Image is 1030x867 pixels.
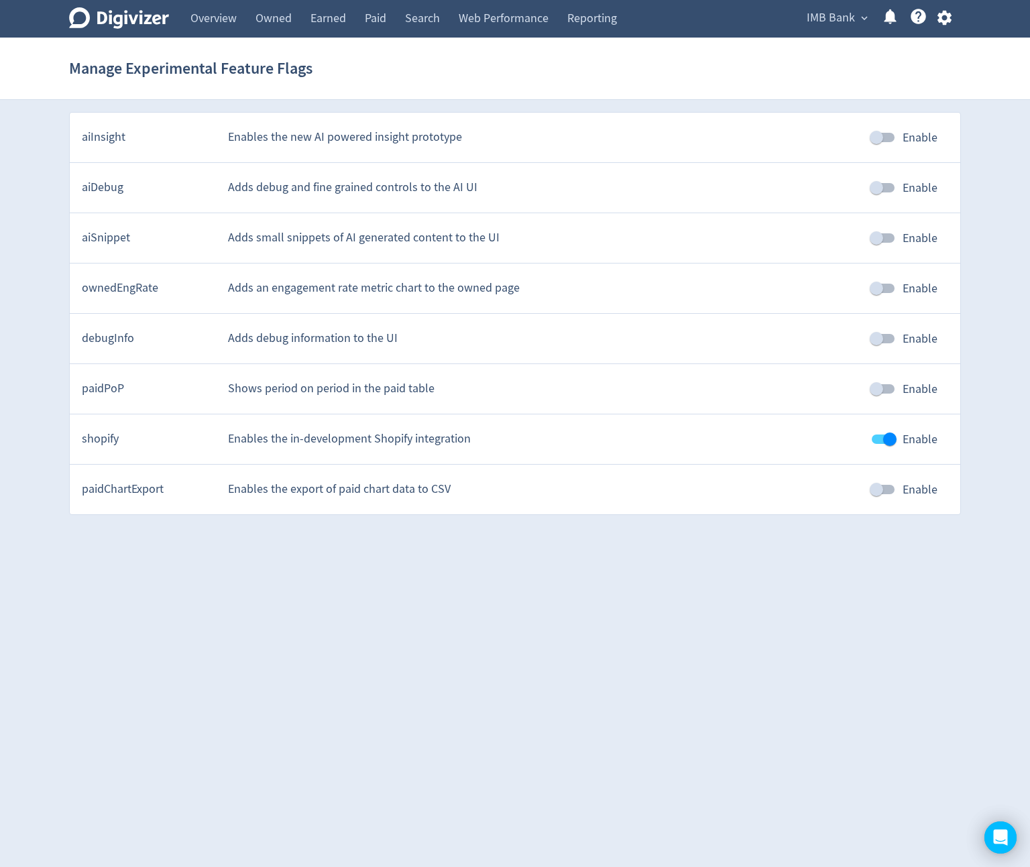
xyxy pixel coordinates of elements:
[807,7,855,29] span: IMB Bank
[228,280,859,296] div: Adds an engagement rate metric chart to the owned page
[228,129,859,146] div: Enables the new AI powered insight prototype
[82,129,216,146] div: aiInsight
[228,179,859,196] div: Adds debug and fine grained controls to the AI UI
[903,481,937,499] span: Enable
[82,481,216,498] div: paidChartExport
[903,280,937,298] span: Enable
[82,430,216,447] div: shopify
[228,380,859,397] div: Shows period on period in the paid table
[903,179,937,197] span: Enable
[903,430,937,449] span: Enable
[228,430,859,447] div: Enables the in-development Shopify integration
[802,7,871,29] button: IMB Bank
[82,380,216,397] div: paidPoP
[82,280,216,296] div: ownedEngRate
[82,229,216,246] div: aiSnippet
[858,12,870,24] span: expand_more
[82,330,216,347] div: debugInfo
[228,229,859,246] div: Adds small snippets of AI generated content to the UI
[82,179,216,196] div: aiDebug
[69,47,312,90] h1: Manage Experimental Feature Flags
[903,229,937,247] span: Enable
[903,380,937,398] span: Enable
[228,481,859,498] div: Enables the export of paid chart data to CSV
[903,129,937,147] span: Enable
[984,821,1017,854] div: Open Intercom Messenger
[903,330,937,348] span: Enable
[228,330,859,347] div: Adds debug information to the UI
